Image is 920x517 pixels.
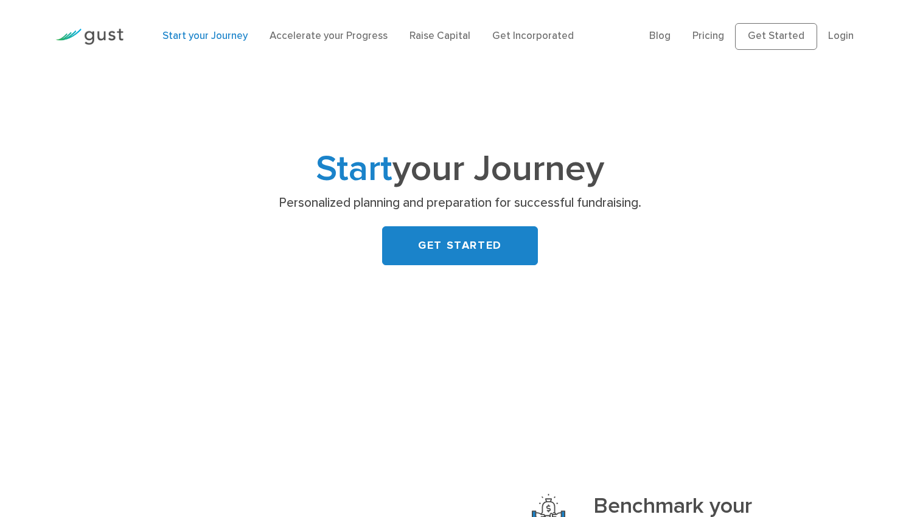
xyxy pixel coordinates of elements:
a: Get Incorporated [492,30,574,42]
a: Start your Journey [162,30,248,42]
a: Get Started [735,23,817,50]
h1: your Journey [220,153,700,186]
a: Accelerate your Progress [270,30,388,42]
img: Gust Logo [55,29,124,45]
a: Blog [649,30,671,42]
a: GET STARTED [382,226,538,265]
a: Login [828,30,854,42]
p: Personalized planning and preparation for successful fundraising. [224,195,695,212]
span: Start [316,147,392,190]
a: Raise Capital [409,30,470,42]
a: Pricing [692,30,724,42]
